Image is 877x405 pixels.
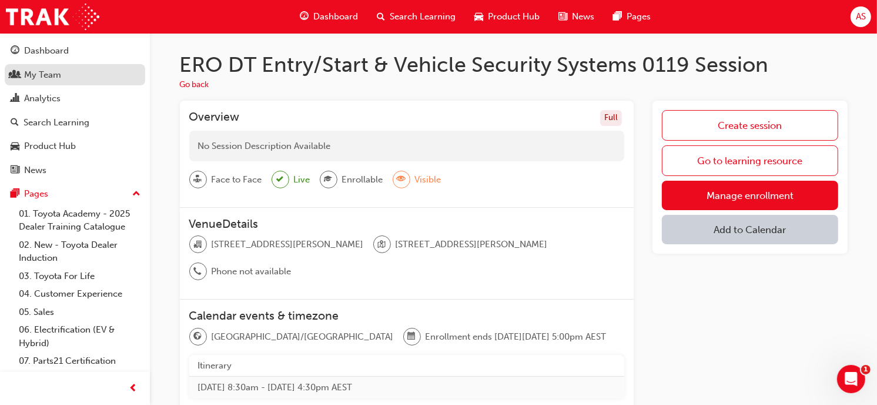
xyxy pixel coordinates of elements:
[14,236,145,267] a: 02. New - Toyota Dealer Induction
[837,365,865,393] iframe: Intercom live chat
[5,112,145,134] a: Search Learning
[14,321,145,352] a: 06. Electrification (EV & Hybrid)
[5,160,145,181] a: News
[212,173,262,187] span: Face to Face
[24,140,76,153] div: Product Hub
[11,118,19,128] span: search-icon
[662,145,838,176] a: Go to learning resource
[474,9,483,24] span: car-icon
[11,46,19,57] span: guage-icon
[14,285,145,303] a: 04. Customer Experience
[180,78,209,92] button: Go back
[5,135,145,157] a: Product Hub
[662,215,838,244] button: Add to Calendar
[662,181,838,210] a: Manage enrollment
[14,267,145,286] a: 03. Toyota For Life
[212,265,292,278] span: Phone not available
[14,370,145,389] a: 08. Service Training
[11,165,19,176] span: news-icon
[5,64,145,86] a: My Team
[6,4,99,30] img: Trak
[426,330,607,344] span: Enrollment ends [DATE][DATE] 5:00pm AEST
[300,9,309,24] span: guage-icon
[367,5,465,29] a: search-iconSearch Learning
[488,10,540,24] span: Product Hub
[24,187,48,201] div: Pages
[194,329,202,344] span: globe-icon
[294,173,310,187] span: Live
[390,10,456,24] span: Search Learning
[24,44,69,58] div: Dashboard
[11,189,19,200] span: pages-icon
[194,264,202,280] span: phone-icon
[194,237,202,253] span: organisation-icon
[189,217,625,231] h3: VenueDetails
[189,110,240,126] h3: Overview
[212,238,364,251] span: [STREET_ADDRESS][PERSON_NAME]
[212,330,394,344] span: [GEOGRAPHIC_DATA]/[GEOGRAPHIC_DATA]
[24,116,89,130] div: Search Learning
[861,365,871,374] span: 1
[5,183,145,205] button: Pages
[290,5,367,29] a: guage-iconDashboard
[14,205,145,236] a: 01. Toyota Academy - 2025 Dealer Training Catalogue
[180,52,848,78] h1: ERO DT Entry/Start & Vehicle Security Systems 0119 Session
[129,381,138,396] span: prev-icon
[24,92,61,105] div: Analytics
[14,303,145,321] a: 05. Sales
[277,172,284,187] span: tick-icon
[572,10,594,24] span: News
[558,9,567,24] span: news-icon
[189,309,625,323] h3: Calendar events & timezone
[613,9,622,24] span: pages-icon
[24,68,61,82] div: My Team
[11,94,19,104] span: chart-icon
[194,172,202,187] span: sessionType_FACE_TO_FACE-icon
[396,238,548,251] span: [STREET_ADDRESS][PERSON_NAME]
[604,5,660,29] a: pages-iconPages
[465,5,549,29] a: car-iconProduct Hub
[627,10,651,24] span: Pages
[851,6,871,27] button: AS
[600,110,622,126] div: Full
[5,88,145,109] a: Analytics
[11,70,19,81] span: people-icon
[132,187,140,202] span: up-icon
[24,164,46,177] div: News
[662,110,838,141] a: Create session
[377,9,385,24] span: search-icon
[189,355,625,377] th: Itinerary
[549,5,604,29] a: news-iconNews
[11,141,19,152] span: car-icon
[342,173,383,187] span: Enrollable
[5,38,145,183] button: DashboardMy TeamAnalyticsSearch LearningProduct HubNews
[14,352,145,370] a: 07. Parts21 Certification
[5,40,145,62] a: Dashboard
[378,237,386,253] span: location-icon
[324,172,333,187] span: graduationCap-icon
[408,329,416,344] span: calendar-icon
[397,172,406,187] span: eye-icon
[415,173,441,187] span: Visible
[313,10,358,24] span: Dashboard
[189,377,625,399] td: [DATE] 8:30am - [DATE] 4:30pm AEST
[856,10,866,24] span: AS
[189,131,625,162] div: No Session Description Available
